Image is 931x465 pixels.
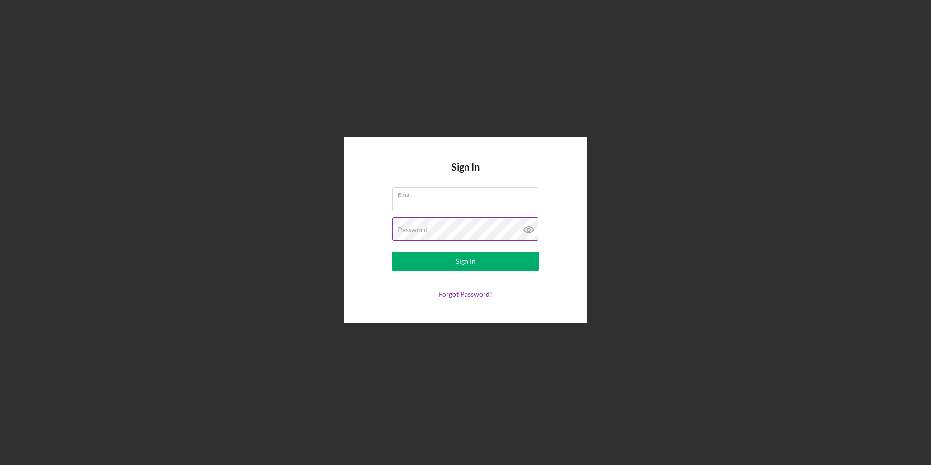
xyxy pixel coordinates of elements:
[451,161,480,187] h4: Sign In
[438,290,493,298] a: Forgot Password?
[456,252,476,271] div: Sign In
[392,252,539,271] button: Sign In
[398,188,538,198] label: Email
[398,226,428,233] label: Password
